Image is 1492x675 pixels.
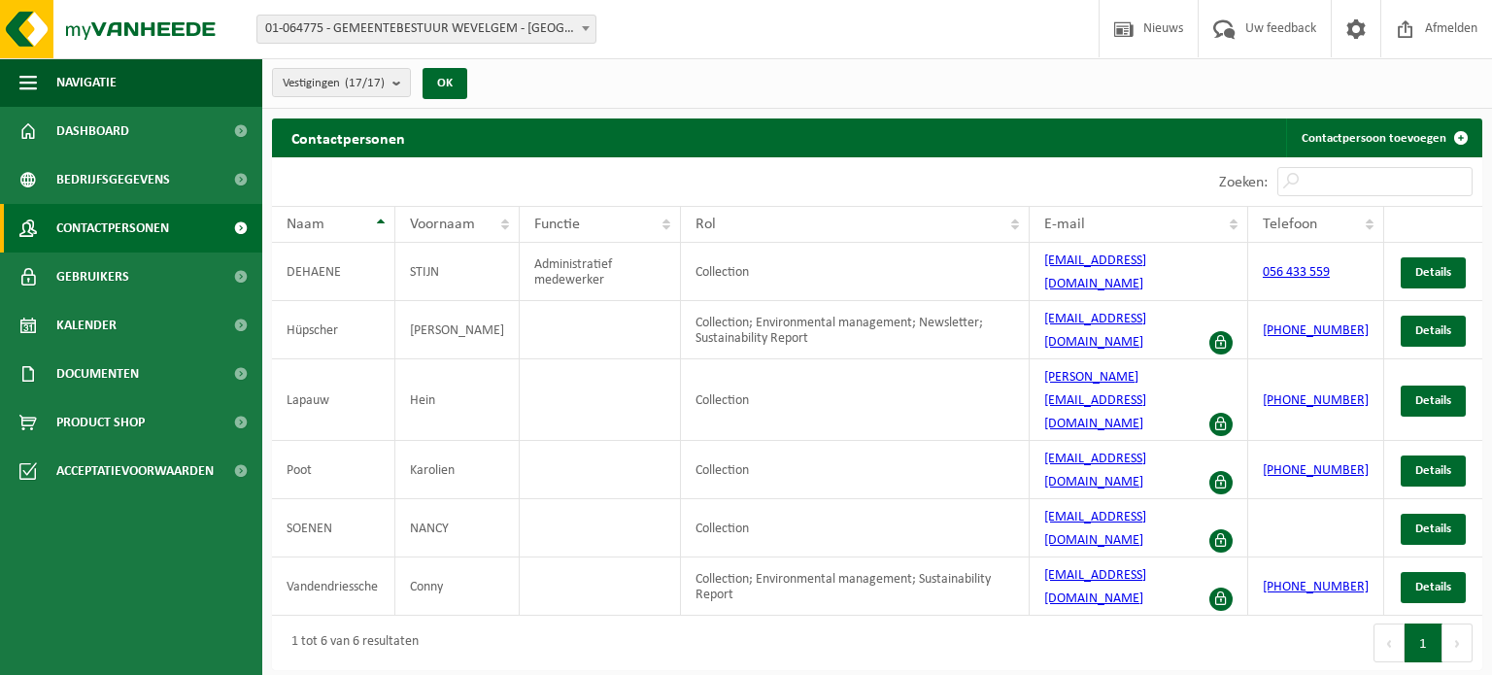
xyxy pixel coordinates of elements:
span: Details [1415,266,1451,279]
td: Collection [681,499,1030,557]
td: Collection [681,441,1030,499]
a: Details [1401,386,1466,417]
td: Collection [681,243,1030,301]
td: SOENEN [272,499,395,557]
td: [PERSON_NAME] [395,301,520,359]
a: [PHONE_NUMBER] [1263,323,1369,338]
a: [PHONE_NUMBER] [1263,580,1369,594]
td: Poot [272,441,395,499]
h2: Contactpersonen [272,118,424,156]
span: Bedrijfsgegevens [56,155,170,204]
a: [EMAIL_ADDRESS][DOMAIN_NAME] [1044,253,1146,291]
span: Acceptatievoorwaarden [56,447,214,495]
span: 01-064775 - GEMEENTEBESTUUR WEVELGEM - WEVELGEM [256,15,596,44]
span: Product Shop [56,398,145,447]
td: Administratief medewerker [520,243,681,301]
a: [EMAIL_ADDRESS][DOMAIN_NAME] [1044,568,1146,606]
td: Lapauw [272,359,395,441]
td: STIJN [395,243,520,301]
a: [PHONE_NUMBER] [1263,463,1369,478]
td: Collection; Environmental management; Sustainability Report [681,557,1030,616]
span: Details [1415,324,1451,337]
span: Navigatie [56,58,117,107]
span: 01-064775 - GEMEENTEBESTUUR WEVELGEM - WEVELGEM [257,16,595,43]
button: Previous [1373,624,1405,662]
a: [EMAIL_ADDRESS][DOMAIN_NAME] [1044,452,1146,489]
td: Karolien [395,441,520,499]
td: Hein [395,359,520,441]
span: Documenten [56,350,139,398]
span: E-mail [1044,217,1085,232]
td: Conny [395,557,520,616]
a: Details [1401,514,1466,545]
a: Details [1401,316,1466,347]
span: Functie [534,217,580,232]
span: Details [1415,394,1451,407]
span: Contactpersonen [56,204,169,253]
td: Collection [681,359,1030,441]
label: Zoeken: [1219,175,1268,190]
td: NANCY [395,499,520,557]
a: [PHONE_NUMBER] [1263,393,1369,408]
td: Hüpscher [272,301,395,359]
span: Voornaam [410,217,475,232]
button: 1 [1405,624,1442,662]
a: Details [1401,456,1466,487]
div: 1 tot 6 van 6 resultaten [282,625,419,660]
span: Vestigingen [283,69,385,98]
button: OK [423,68,467,99]
td: Collection; Environmental management; Newsletter; Sustainability Report [681,301,1030,359]
a: Contactpersoon toevoegen [1286,118,1480,157]
a: [EMAIL_ADDRESS][DOMAIN_NAME] [1044,510,1146,548]
a: Details [1401,257,1466,288]
a: [PERSON_NAME][EMAIL_ADDRESS][DOMAIN_NAME] [1044,370,1146,431]
span: Telefoon [1263,217,1317,232]
button: Vestigingen(17/17) [272,68,411,97]
span: Details [1415,581,1451,593]
a: 056 433 559 [1263,265,1330,280]
td: DEHAENE [272,243,395,301]
span: Details [1415,464,1451,477]
span: Naam [287,217,324,232]
td: Vandendriessche [272,557,395,616]
button: Next [1442,624,1473,662]
span: Rol [695,217,716,232]
span: Details [1415,523,1451,535]
span: Kalender [56,301,117,350]
span: Dashboard [56,107,129,155]
span: Gebruikers [56,253,129,301]
a: [EMAIL_ADDRESS][DOMAIN_NAME] [1044,312,1146,350]
count: (17/17) [345,77,385,89]
a: Details [1401,572,1466,603]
